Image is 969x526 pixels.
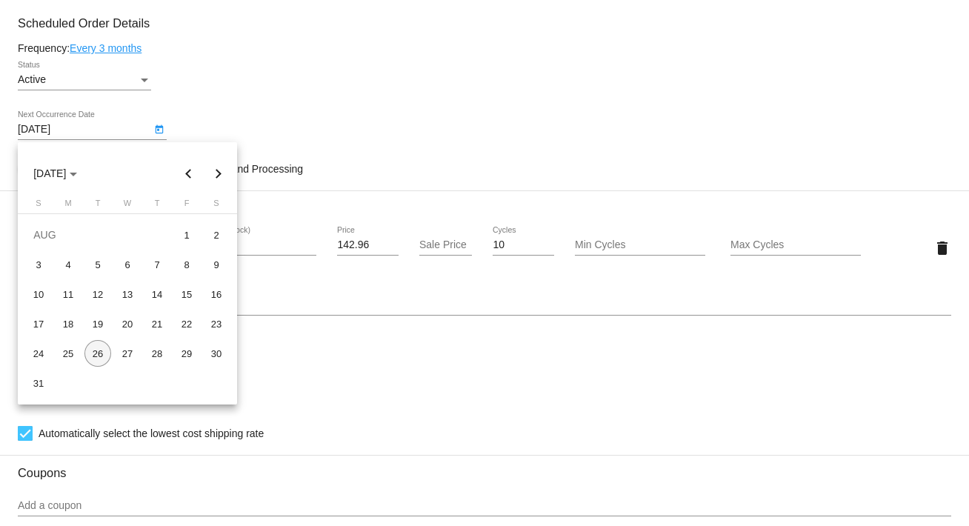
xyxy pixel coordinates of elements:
[203,281,230,307] div: 16
[25,310,52,337] div: 17
[24,279,53,309] td: August 10, 2025
[172,250,202,279] td: August 8, 2025
[204,159,233,188] button: Next month
[53,339,83,368] td: August 25, 2025
[24,309,53,339] td: August 17, 2025
[202,279,231,309] td: August 16, 2025
[173,310,200,337] div: 22
[33,167,77,179] span: [DATE]
[53,279,83,309] td: August 11, 2025
[114,251,141,278] div: 6
[172,339,202,368] td: August 29, 2025
[172,220,202,250] td: August 1, 2025
[83,199,113,213] th: Tuesday
[53,309,83,339] td: August 18, 2025
[173,251,200,278] div: 8
[144,251,170,278] div: 7
[172,279,202,309] td: August 15, 2025
[84,310,111,337] div: 19
[142,199,172,213] th: Thursday
[142,309,172,339] td: August 21, 2025
[24,220,172,250] td: AUG
[83,279,113,309] td: August 12, 2025
[24,368,53,398] td: August 31, 2025
[113,250,142,279] td: August 6, 2025
[202,250,231,279] td: August 9, 2025
[174,159,204,188] button: Previous month
[202,220,231,250] td: August 2, 2025
[55,251,81,278] div: 4
[114,310,141,337] div: 20
[83,339,113,368] td: August 26, 2025
[24,250,53,279] td: August 3, 2025
[114,340,141,367] div: 27
[24,339,53,368] td: August 24, 2025
[114,281,141,307] div: 13
[84,251,111,278] div: 5
[202,199,231,213] th: Saturday
[203,251,230,278] div: 9
[172,199,202,213] th: Friday
[83,309,113,339] td: August 19, 2025
[113,279,142,309] td: August 13, 2025
[144,281,170,307] div: 14
[202,309,231,339] td: August 23, 2025
[173,340,200,367] div: 29
[25,340,52,367] div: 24
[55,310,81,337] div: 18
[142,339,172,368] td: August 28, 2025
[202,339,231,368] td: August 30, 2025
[25,251,52,278] div: 3
[55,281,81,307] div: 11
[113,309,142,339] td: August 20, 2025
[203,310,230,337] div: 23
[84,281,111,307] div: 12
[142,279,172,309] td: August 14, 2025
[144,310,170,337] div: 21
[25,281,52,307] div: 10
[203,340,230,367] div: 30
[25,370,52,396] div: 31
[55,340,81,367] div: 25
[142,250,172,279] td: August 7, 2025
[24,199,53,213] th: Sunday
[83,250,113,279] td: August 5, 2025
[84,340,111,367] div: 26
[113,199,142,213] th: Wednesday
[173,222,200,248] div: 1
[173,281,200,307] div: 15
[21,159,89,188] button: Choose month and year
[113,339,142,368] td: August 27, 2025
[203,222,230,248] div: 2
[144,340,170,367] div: 28
[172,309,202,339] td: August 22, 2025
[53,250,83,279] td: August 4, 2025
[53,199,83,213] th: Monday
